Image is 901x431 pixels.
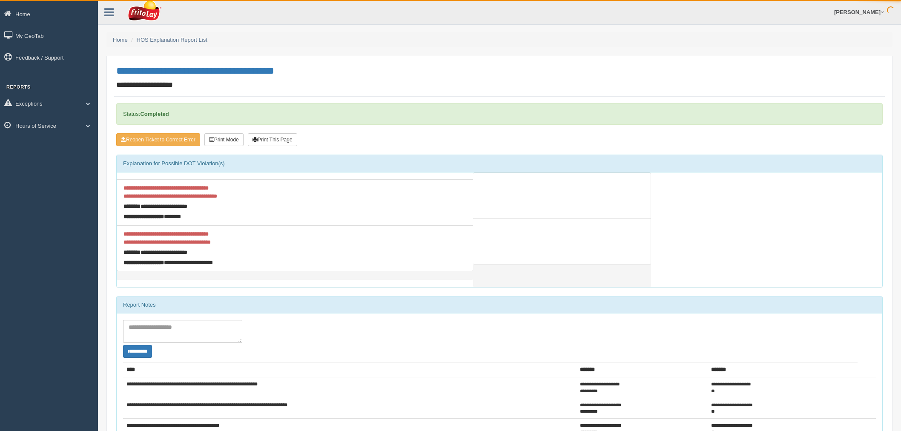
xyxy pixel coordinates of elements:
button: Print Mode [204,133,244,146]
button: Reopen Ticket [116,133,200,146]
a: Home [113,37,128,43]
div: Status: [116,103,883,125]
button: Change Filter Options [123,345,152,358]
div: Explanation for Possible DOT Violation(s) [117,155,882,172]
strong: Completed [140,111,169,117]
a: HOS Explanation Report List [137,37,207,43]
button: Print This Page [248,133,297,146]
div: Report Notes [117,296,882,313]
